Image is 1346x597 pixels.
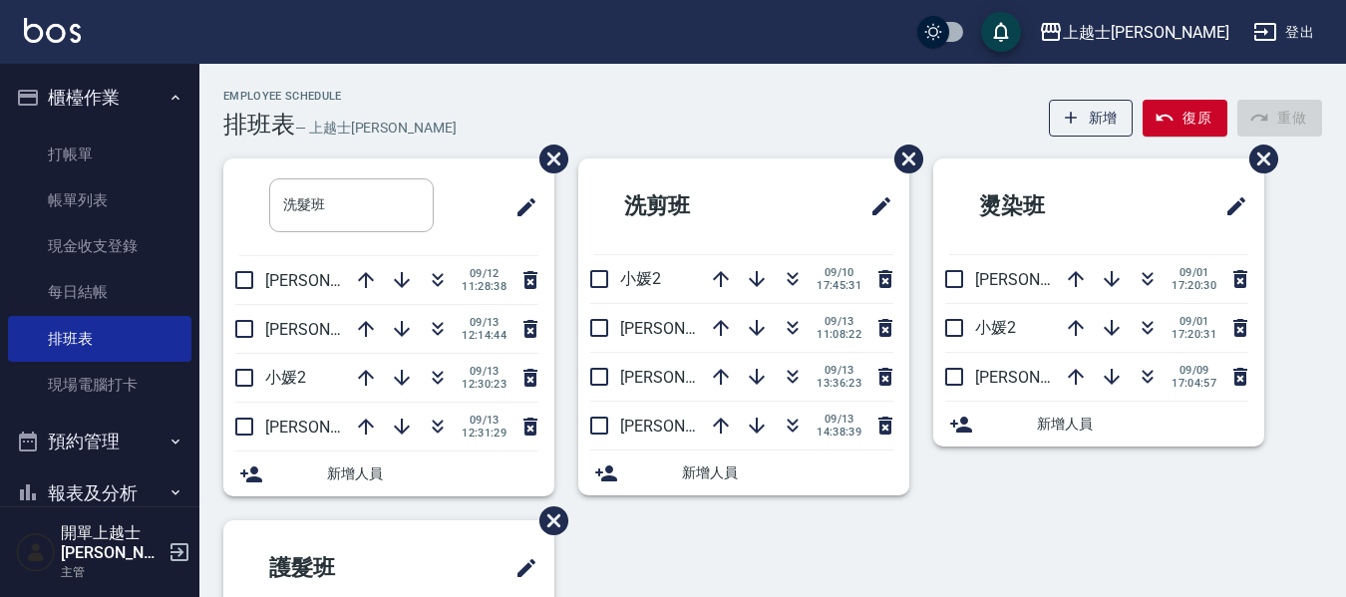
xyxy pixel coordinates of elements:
[462,267,506,280] span: 09/12
[817,315,861,328] span: 09/13
[975,270,1104,289] span: [PERSON_NAME]8
[61,563,163,581] p: 主管
[462,316,506,329] span: 09/13
[265,418,403,437] span: [PERSON_NAME]12
[594,170,789,242] h2: 洗剪班
[975,368,1113,387] span: [PERSON_NAME]12
[1245,14,1322,51] button: 登出
[8,177,191,223] a: 帳單列表
[817,279,861,292] span: 17:45:31
[1212,182,1248,230] span: 修改班表的標題
[265,320,394,339] span: [PERSON_NAME]8
[8,269,191,315] a: 每日結帳
[524,491,571,550] span: 刪除班表
[1172,315,1216,328] span: 09/01
[1172,377,1216,390] span: 17:04:57
[620,319,758,338] span: [PERSON_NAME]12
[8,467,191,519] button: 報表及分析
[462,365,506,378] span: 09/13
[295,118,457,139] h6: — 上越士[PERSON_NAME]
[1037,414,1248,435] span: 新增人員
[578,450,909,495] div: 新增人員
[462,427,506,440] span: 12:31:29
[462,329,506,342] span: 12:14:44
[857,182,893,230] span: 修改班表的標題
[817,266,861,279] span: 09/10
[1172,364,1216,377] span: 09/09
[8,132,191,177] a: 打帳單
[223,451,554,496] div: 新增人員
[879,130,926,188] span: 刪除班表
[462,280,506,293] span: 11:28:38
[1172,266,1216,279] span: 09/01
[462,414,506,427] span: 09/13
[817,364,861,377] span: 09/13
[975,318,1016,337] span: 小媛2
[1143,100,1227,137] button: 復原
[1172,328,1216,341] span: 17:20:31
[269,178,434,232] input: 排版標題
[8,416,191,467] button: 預約管理
[817,377,861,390] span: 13:36:23
[8,72,191,124] button: 櫃檯作業
[8,362,191,408] a: 現場電腦打卡
[1049,100,1134,137] button: 新增
[620,417,758,436] span: [PERSON_NAME]12
[8,316,191,362] a: 排班表
[1031,12,1237,53] button: 上越士[PERSON_NAME]
[933,402,1264,447] div: 新增人員
[949,170,1144,242] h2: 燙染班
[327,463,538,484] span: 新增人員
[1063,20,1229,45] div: 上越士[PERSON_NAME]
[265,368,306,387] span: 小媛2
[462,378,506,391] span: 12:30:23
[981,12,1021,52] button: save
[620,368,749,387] span: [PERSON_NAME]8
[817,413,861,426] span: 09/13
[16,532,56,572] img: Person
[817,328,861,341] span: 11:08:22
[503,183,538,231] span: 修改班表的標題
[223,90,457,103] h2: Employee Schedule
[817,426,861,439] span: 14:38:39
[24,18,81,43] img: Logo
[682,462,893,483] span: 新增人員
[1172,279,1216,292] span: 17:20:30
[503,544,538,592] span: 修改班表的標題
[524,130,571,188] span: 刪除班表
[620,269,661,288] span: 小媛2
[265,271,403,290] span: [PERSON_NAME]12
[1234,130,1281,188] span: 刪除班表
[223,111,295,139] h3: 排班表
[8,223,191,269] a: 現金收支登錄
[61,523,163,563] h5: 開單上越士[PERSON_NAME]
